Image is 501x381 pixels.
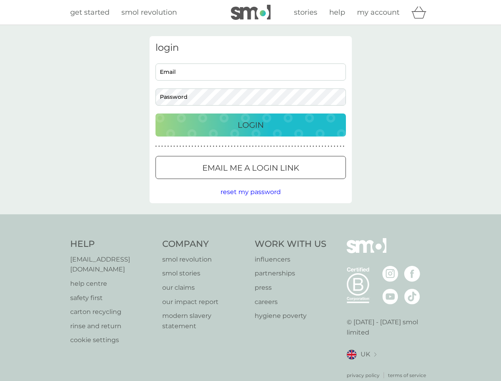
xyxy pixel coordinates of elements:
[70,7,109,18] a: get started
[70,293,155,303] a: safety first
[171,144,172,148] p: ●
[357,8,399,17] span: my account
[162,297,247,307] a: our impact report
[162,268,247,279] a: smol stories
[411,4,431,20] div: basket
[164,144,166,148] p: ●
[70,335,155,345] p: cookie settings
[382,266,398,282] img: visit the smol Instagram page
[155,114,346,137] button: Login
[202,162,299,174] p: Email me a login link
[180,144,181,148] p: ●
[255,283,326,293] a: press
[343,144,344,148] p: ●
[285,144,287,148] p: ●
[294,144,296,148] p: ●
[210,144,211,148] p: ●
[188,144,190,148] p: ●
[201,144,202,148] p: ●
[313,144,314,148] p: ●
[249,144,251,148] p: ●
[282,144,284,148] p: ●
[316,144,317,148] p: ●
[258,144,260,148] p: ●
[162,311,247,331] a: modern slavery statement
[186,144,187,148] p: ●
[70,238,155,250] h4: Help
[294,8,317,17] span: stories
[255,268,326,279] p: partnerships
[288,144,290,148] p: ●
[322,144,323,148] p: ●
[294,7,317,18] a: stories
[162,283,247,293] a: our claims
[219,144,221,148] p: ●
[240,144,242,148] p: ●
[70,307,155,317] p: carton recycling
[388,371,426,379] a: terms of service
[221,188,281,196] span: reset my password
[121,7,177,18] a: smol revolution
[161,144,163,148] p: ●
[307,144,308,148] p: ●
[329,7,345,18] a: help
[198,144,199,148] p: ●
[162,238,247,250] h4: Company
[234,144,236,148] p: ●
[261,144,263,148] p: ●
[301,144,302,148] p: ●
[155,156,346,179] button: Email me a login link
[207,144,208,148] p: ●
[270,144,272,148] p: ●
[319,144,320,148] p: ●
[222,144,223,148] p: ●
[276,144,278,148] p: ●
[279,144,281,148] p: ●
[237,144,238,148] p: ●
[325,144,326,148] p: ●
[70,279,155,289] a: help centre
[334,144,335,148] p: ●
[292,144,293,148] p: ●
[264,144,266,148] p: ●
[404,289,420,304] img: visit the smol Tiktok page
[177,144,178,148] p: ●
[347,371,380,379] a: privacy policy
[162,254,247,265] a: smol revolution
[70,8,109,17] span: get started
[298,144,299,148] p: ●
[329,8,345,17] span: help
[221,187,281,197] button: reset my password
[309,144,311,148] p: ●
[70,254,155,275] p: [EMAIL_ADDRESS][DOMAIN_NAME]
[374,352,376,357] img: select a new location
[255,254,326,265] a: influencers
[70,321,155,331] p: rinse and return
[204,144,205,148] p: ●
[255,311,326,321] a: hygiene poverty
[246,144,248,148] p: ●
[225,144,227,148] p: ●
[121,8,177,17] span: smol revolution
[255,297,326,307] a: careers
[167,144,169,148] p: ●
[361,349,370,360] span: UK
[340,144,342,148] p: ●
[231,144,232,148] p: ●
[228,144,230,148] p: ●
[255,144,257,148] p: ●
[182,144,184,148] p: ●
[155,144,157,148] p: ●
[273,144,275,148] p: ●
[347,350,357,360] img: UK flag
[192,144,193,148] p: ●
[216,144,217,148] p: ●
